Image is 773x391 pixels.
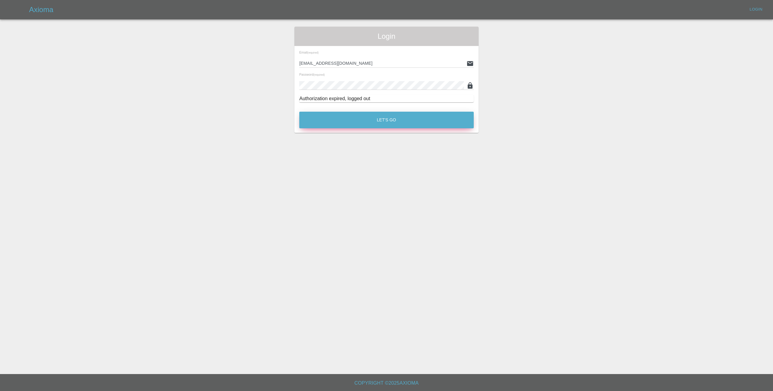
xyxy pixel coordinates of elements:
[299,112,474,128] button: Let's Go
[314,74,325,76] small: (required)
[746,5,766,14] a: Login
[5,379,768,387] h6: Copyright © 2025 Axioma
[299,31,474,41] span: Login
[307,51,319,54] small: (required)
[299,51,319,54] span: Email
[299,73,325,76] span: Password
[299,95,474,102] div: Authorization expired, logged out
[29,5,53,15] h5: Axioma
